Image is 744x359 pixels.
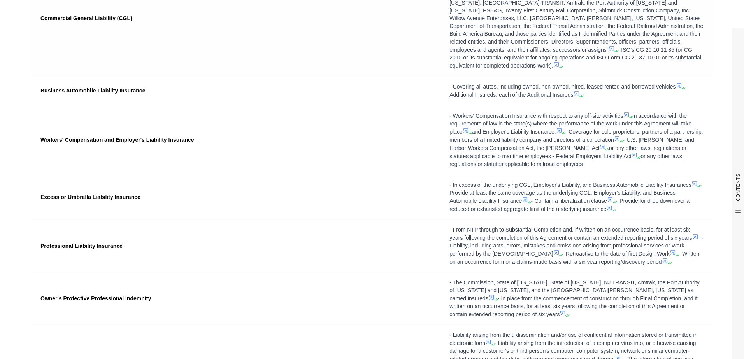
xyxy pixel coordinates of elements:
span: Business Automobile Liability Insurance [40,87,145,94]
span: Workers' Compensation and Employer's Liability Insurance [40,137,194,143]
span: - Retroactive to the date of first Design Work [563,251,670,257]
span: - Liability arising from theft, dissemination and/or use of confidential information stored or tr... [449,332,697,346]
span: Excess or Umbrella Liability Insurance [40,194,140,200]
span: in accordance with the requirements of law in the state(s) where the performance of the work unde... [449,113,691,135]
span: - Liability, including acts, errors, mistakes and omissions arising from professional services or... [449,235,703,257]
span: and Employer's Liability Insurance. [472,129,556,135]
span: - In excess of the underlying CGL, Employer's Liability, and Business Automobile Liability Insura... [449,182,691,188]
span: CONTENTS [735,174,741,201]
span: Professional Liability Insurance [40,243,123,249]
span: - Contain a liberalization clause [531,198,607,204]
span: - ISO's CG 20 10 11 85 (or CG 2010 or its substantial equivalent for ongoing operations and ISO F... [449,47,701,69]
span: - The Commission, State of [US_STATE], State of [US_STATE], NJ TRANSIT, Amtrak, the Port Authorit... [449,279,700,301]
span: - In place from the commencement of construction through Final Completion, and if written on an o... [449,295,697,317]
span: Owner's Protective Professional Indemnity [40,295,151,301]
span: - Provide at least the same coverage as the underlying CGL. Employer's Liability, and Business Au... [449,182,703,204]
span: - Coverage for sole proprietors, partners of a partnership, members of a limited liability compan... [449,129,703,143]
span: - From NTP through to Substantial Completion and, if written on an occurrence basis, for at least... [449,227,692,241]
span: - Covering all autos, including owned, non-owned, hired, leased rented and borrowed vehicles [449,84,676,90]
span: Commercial General Liability (CGL) [40,15,132,21]
span: - Workers' Compensation Insurance with respect to any off-site activities [449,113,623,119]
